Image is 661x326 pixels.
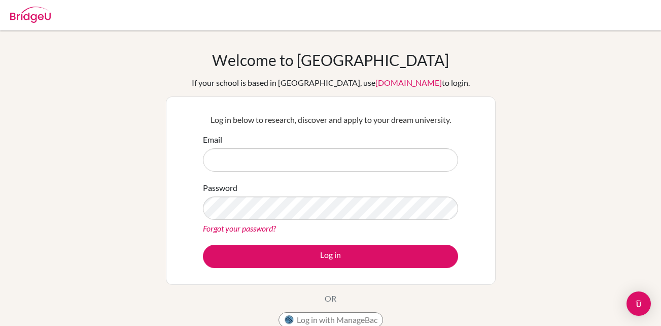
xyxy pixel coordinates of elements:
label: Password [203,182,237,194]
div: Open Intercom Messenger [627,291,651,316]
a: Forgot your password? [203,223,276,233]
a: [DOMAIN_NAME] [375,78,442,87]
p: Log in below to research, discover and apply to your dream university. [203,114,458,126]
img: Bridge-U [10,7,51,23]
p: OR [325,292,336,305]
div: If your school is based in [GEOGRAPHIC_DATA], use to login. [192,77,470,89]
button: Log in [203,245,458,268]
h1: Welcome to [GEOGRAPHIC_DATA] [212,51,449,69]
label: Email [203,134,222,146]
